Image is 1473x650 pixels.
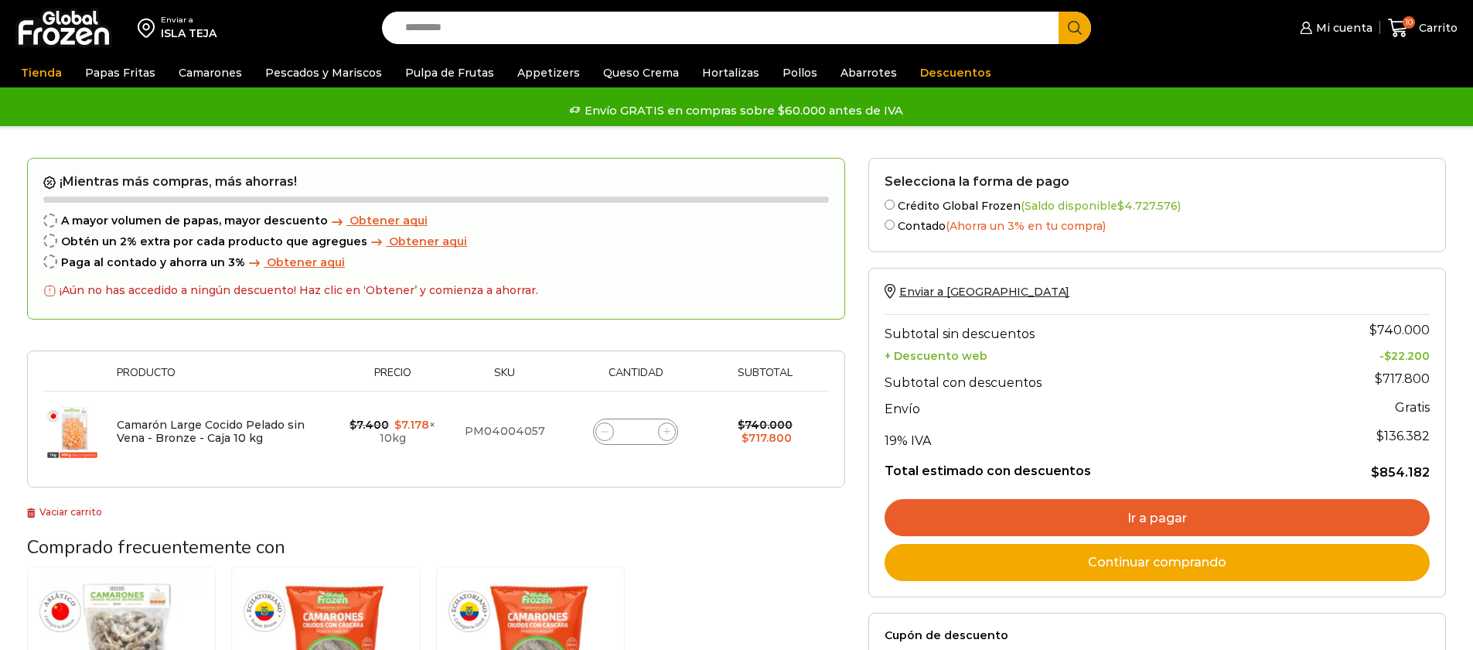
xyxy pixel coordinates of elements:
[885,544,1430,581] a: Continuar comprando
[775,58,825,87] a: Pollos
[448,392,563,472] td: PM04004057
[267,255,345,269] span: Obtener aqui
[397,58,502,87] a: Pulpa de Frutas
[1297,345,1430,363] td: -
[885,394,1297,421] th: Envío
[885,363,1297,394] th: Subtotal con descuentos
[349,418,389,432] bdi: 7.400
[27,535,285,559] span: Comprado frecuentemente con
[1415,20,1458,36] span: Carrito
[43,256,829,269] div: Paga al contado y ahorra un 3%
[338,367,448,391] th: Precio
[367,235,467,248] a: Obtener aqui
[43,277,539,304] div: ¡Aún no has accedido a ningún descuento! Haz clic en ‘Obtener’ y comienza a ahorrar.
[349,418,356,432] span: $
[885,499,1430,536] a: Ir a pagar
[171,58,250,87] a: Camarones
[1117,199,1124,213] span: $
[1312,20,1372,36] span: Mi cuenta
[885,197,1430,213] label: Crédito Global Frozen
[562,367,709,391] th: Cantidad
[885,452,1297,481] th: Total estimado con descuentos
[885,345,1297,363] th: + Descuento web
[738,418,793,432] bdi: 740.000
[1388,10,1458,46] a: 10 Carrito
[257,58,390,87] a: Pescados y Mariscos
[595,58,687,87] a: Queso Crema
[885,200,895,210] input: Crédito Global Frozen(Saldo disponible$4.727.576)
[338,392,448,472] td: × 10kg
[448,367,563,391] th: Sku
[1296,12,1372,43] a: Mi cuenta
[885,629,1430,642] label: Cupón de descuento
[1376,429,1384,443] span: $
[1384,349,1430,363] bdi: 22.200
[138,15,161,41] img: address-field-icon.svg
[389,234,467,248] span: Obtener aqui
[885,220,895,230] input: Contado(Ahorra un 3% en tu compra)
[742,431,748,445] span: $
[885,217,1430,233] label: Contado
[1369,323,1377,337] span: $
[885,314,1297,345] th: Subtotal sin descuentos
[899,285,1069,299] span: Enviar a [GEOGRAPHIC_DATA]
[709,367,821,391] th: Subtotal
[13,58,70,87] a: Tienda
[694,58,767,87] a: Hortalizas
[117,418,305,445] a: Camarón Large Cocido Pelado sin Vena - Bronze - Caja 10 kg
[394,418,429,432] bdi: 7.178
[510,58,588,87] a: Appetizers
[77,58,163,87] a: Papas Fritas
[161,26,217,41] div: ISLA TEJA
[328,214,428,227] a: Obtener aqui
[885,421,1297,452] th: 19% IVA
[1375,371,1430,386] bdi: 717.800
[349,214,428,227] span: Obtener aqui
[161,15,217,26] div: Enviar a
[1375,371,1383,386] span: $
[1403,16,1415,29] span: 10
[742,431,792,445] bdi: 717.800
[625,421,646,443] input: Product quantity
[1021,199,1181,213] span: (Saldo disponible )
[1384,349,1391,363] span: $
[1371,465,1379,480] span: $
[1371,465,1430,480] bdi: 854.182
[912,58,999,87] a: Descuentos
[1369,323,1430,337] bdi: 740.000
[43,174,829,190] h2: ¡Mientras más compras, más ahorras!
[109,367,338,391] th: Producto
[885,174,1430,189] h2: Selecciona la forma de pago
[43,214,829,227] div: A mayor volumen de papas, mayor descuento
[1059,12,1091,44] button: Search button
[245,256,345,269] a: Obtener aqui
[1395,400,1430,415] strong: Gratis
[394,418,401,432] span: $
[833,58,905,87] a: Abarrotes
[1117,199,1178,213] bdi: 4.727.576
[738,418,745,432] span: $
[946,219,1106,233] span: (Ahorra un 3% en tu compra)
[43,235,829,248] div: Obtén un 2% extra por cada producto que agregues
[1376,429,1430,443] span: 136.382
[885,285,1069,299] a: Enviar a [GEOGRAPHIC_DATA]
[27,506,102,518] a: Vaciar carrito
